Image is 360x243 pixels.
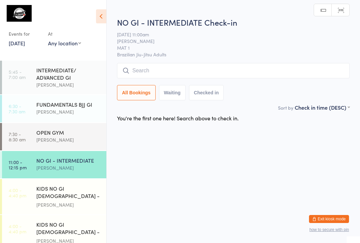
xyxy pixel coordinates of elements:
[117,38,339,44] span: [PERSON_NAME]
[9,223,26,234] time: 4:00 - 4:40 pm
[189,85,224,100] button: Checked in
[309,227,349,232] button: how to secure with pin
[117,51,350,58] span: Brazilian Jiu-Jitsu Adults
[117,63,350,78] input: Search
[36,157,101,164] div: NO GI - INTERMEDIATE
[9,69,26,80] time: 5:45 - 7:00 am
[9,187,26,198] time: 4:00 - 4:40 pm
[36,81,101,89] div: [PERSON_NAME]
[2,123,106,150] a: 7:30 -8:30 amOPEN GYM[PERSON_NAME]
[48,39,81,47] div: Any location
[309,215,349,223] button: Exit kiosk mode
[36,185,101,201] div: KIDS NO GI [DEMOGRAPHIC_DATA] - Level 1
[117,85,156,100] button: All Bookings
[9,131,26,142] time: 7:30 - 8:30 am
[117,17,350,28] h2: NO GI - INTERMEDIATE Check-in
[48,28,81,39] div: At
[9,159,27,170] time: 11:00 - 12:15 pm
[36,136,101,144] div: [PERSON_NAME]
[117,31,339,38] span: [DATE] 11:00am
[36,201,101,209] div: [PERSON_NAME]
[117,114,239,122] div: You're the first one here! Search above to check in.
[2,61,106,94] a: 5:45 -7:00 amINTERMEDIATE/ ADVANCED GI[PERSON_NAME]
[7,5,32,22] img: Lemos Brazilian Jiu-Jitsu
[2,151,106,178] a: 11:00 -12:15 pmNO GI - INTERMEDIATE[PERSON_NAME]
[295,104,350,111] div: Check in time (DESC)
[9,39,25,47] a: [DATE]
[36,164,101,172] div: [PERSON_NAME]
[36,66,101,81] div: INTERMEDIATE/ ADVANCED GI
[36,129,101,136] div: OPEN GYM
[159,85,186,100] button: Waiting
[9,103,25,114] time: 6:30 - 7:30 am
[36,108,101,116] div: [PERSON_NAME]
[9,28,41,39] div: Events for
[278,104,293,111] label: Sort by
[2,179,106,214] a: 4:00 -4:40 pmKIDS NO GI [DEMOGRAPHIC_DATA] - Level 1[PERSON_NAME]
[36,101,101,108] div: FUNDAMENTALS BJJ GI
[117,44,339,51] span: MAT 1
[2,95,106,122] a: 6:30 -7:30 amFUNDAMENTALS BJJ GI[PERSON_NAME]
[36,221,101,237] div: KIDS NO GI [DEMOGRAPHIC_DATA] - Level 2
